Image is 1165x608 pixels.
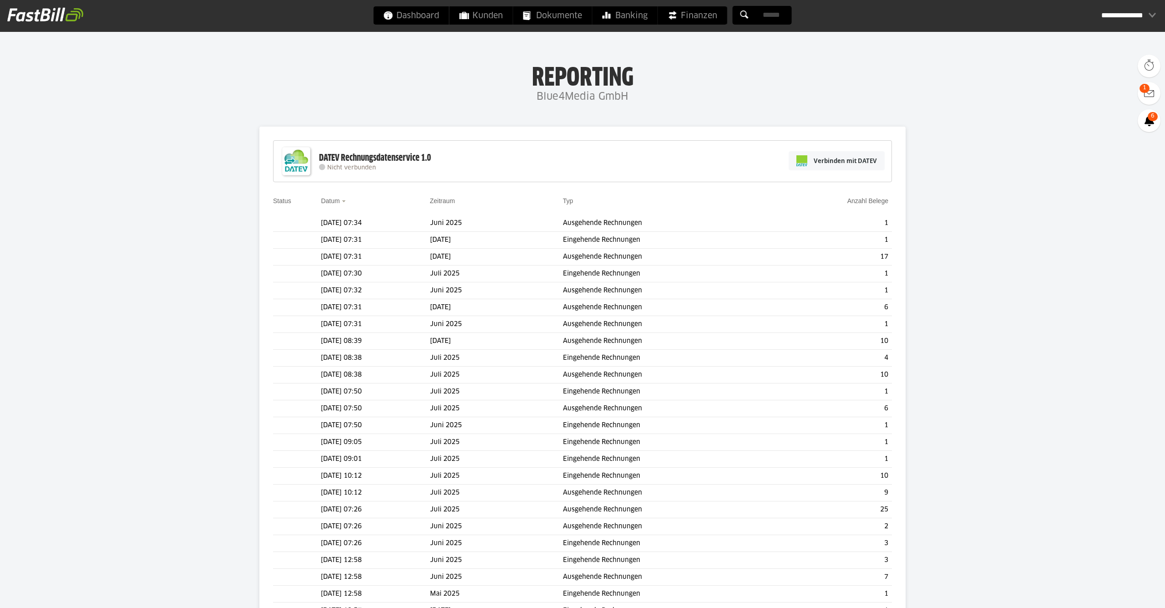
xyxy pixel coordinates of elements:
td: 17 [773,249,892,266]
a: Banking [593,6,658,25]
td: Eingehende Rechnungen [563,417,773,434]
td: Ausgehende Rechnungen [563,333,773,350]
td: 1 [773,586,892,603]
a: Dokumente [513,6,592,25]
td: Ausgehende Rechnungen [563,518,773,535]
img: pi-datev-logo-farbig-24.svg [796,155,807,166]
td: Eingehende Rechnungen [563,552,773,569]
td: [DATE] 07:50 [321,400,430,417]
td: Ausgehende Rechnungen [563,485,773,501]
a: Kunden [450,6,513,25]
a: Dashboard [374,6,449,25]
td: 9 [773,485,892,501]
td: Ausgehende Rechnungen [563,367,773,383]
td: Juli 2025 [430,383,563,400]
td: [DATE] 07:31 [321,232,430,249]
td: [DATE] [430,249,563,266]
td: Ausgehende Rechnungen [563,400,773,417]
iframe: Öffnet ein Widget, in dem Sie weitere Informationen finden [1094,581,1156,603]
td: Juni 2025 [430,417,563,434]
td: Eingehende Rechnungen [563,266,773,282]
a: 6 [1138,109,1160,132]
td: Ausgehende Rechnungen [563,249,773,266]
td: 10 [773,468,892,485]
td: Juni 2025 [430,518,563,535]
span: Dashboard [384,6,439,25]
td: Juli 2025 [430,485,563,501]
td: [DATE] 08:39 [321,333,430,350]
span: 6 [1148,112,1158,121]
td: Juni 2025 [430,569,563,586]
td: Juni 2025 [430,535,563,552]
td: Eingehende Rechnungen [563,451,773,468]
span: 1 [1140,84,1150,93]
td: 1 [773,417,892,434]
td: Juni 2025 [430,282,563,299]
td: [DATE] 07:26 [321,501,430,518]
td: [DATE] 08:38 [321,367,430,383]
td: Juli 2025 [430,350,563,367]
td: [DATE] 12:58 [321,552,430,569]
td: [DATE] 12:58 [321,569,430,586]
td: [DATE] 09:05 [321,434,430,451]
td: [DATE] 07:34 [321,215,430,232]
td: 3 [773,552,892,569]
td: 10 [773,367,892,383]
td: Ausgehende Rechnungen [563,215,773,232]
td: Ausgehende Rechnungen [563,501,773,518]
img: sort_desc.gif [342,200,348,202]
td: 1 [773,266,892,282]
span: Nicht verbunden [327,165,376,171]
td: 1 [773,215,892,232]
a: Verbinden mit DATEV [789,151,885,170]
span: Finanzen [668,6,717,25]
td: [DATE] 07:31 [321,299,430,316]
td: 1 [773,383,892,400]
td: [DATE] 07:32 [321,282,430,299]
td: [DATE] [430,232,563,249]
td: Eingehende Rechnungen [563,383,773,400]
td: Juli 2025 [430,501,563,518]
td: 2 [773,518,892,535]
div: DATEV Rechnungsdatenservice 1.0 [319,152,431,164]
td: Eingehende Rechnungen [563,350,773,367]
a: Datum [321,197,339,204]
td: Juni 2025 [430,316,563,333]
a: 1 [1138,82,1160,105]
td: Juli 2025 [430,468,563,485]
td: 1 [773,282,892,299]
td: 1 [773,232,892,249]
td: Juni 2025 [430,215,563,232]
td: [DATE] 07:31 [321,249,430,266]
a: Status [273,197,291,204]
td: [DATE] [430,299,563,316]
td: 4 [773,350,892,367]
td: Ausgehende Rechnungen [563,282,773,299]
td: [DATE] 07:30 [321,266,430,282]
td: Ausgehende Rechnungen [563,299,773,316]
td: Eingehende Rechnungen [563,535,773,552]
td: 7 [773,569,892,586]
a: Anzahl Belege [847,197,888,204]
td: Eingehende Rechnungen [563,468,773,485]
td: Juni 2025 [430,552,563,569]
td: Juli 2025 [430,266,563,282]
img: DATEV-Datenservice Logo [278,143,314,179]
td: [DATE] 07:50 [321,383,430,400]
td: Ausgehende Rechnungen [563,569,773,586]
td: Juli 2025 [430,400,563,417]
a: Finanzen [658,6,727,25]
td: [DATE] 07:26 [321,518,430,535]
td: 25 [773,501,892,518]
td: Juli 2025 [430,451,563,468]
td: [DATE] 07:31 [321,316,430,333]
a: Typ [563,197,573,204]
td: [DATE] 07:50 [321,417,430,434]
td: [DATE] 09:01 [321,451,430,468]
span: Verbinden mit DATEV [814,156,877,165]
a: Zeitraum [430,197,455,204]
td: [DATE] 08:38 [321,350,430,367]
td: [DATE] 07:26 [321,535,430,552]
td: 3 [773,535,892,552]
td: Eingehende Rechnungen [563,586,773,603]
